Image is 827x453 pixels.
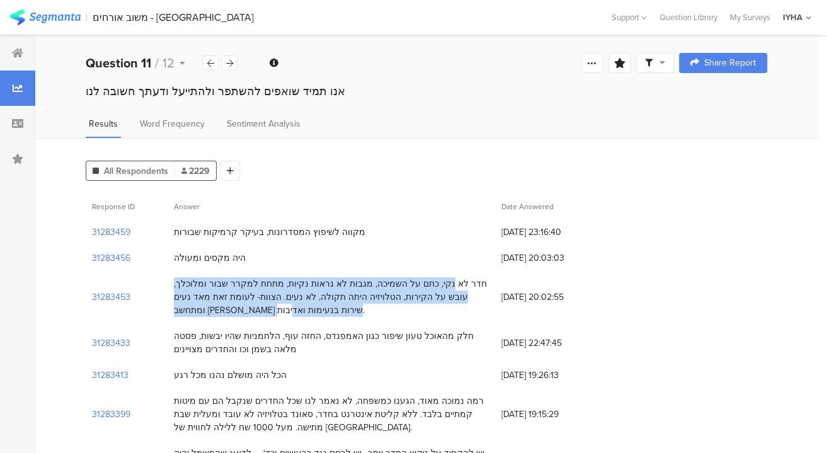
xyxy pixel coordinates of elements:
img: segmanta logo [9,9,81,25]
span: / [155,54,159,72]
div: מקווה לשיפוץ המסדרונות, בעיקר קרמיקות שבורות [174,226,365,239]
b: Question 11 [86,54,151,72]
div: חדר לא נקי, כתם על השמיכה, מגבות לא נראות נקיות, מתחת למקרר שבור ומלוכלך, עובש על הקירות, הטלויזי... [174,277,489,317]
span: Word Frequency [140,117,205,130]
section: 31283456 [92,251,130,265]
span: [DATE] 20:03:03 [501,251,602,265]
section: 31283459 [92,226,130,239]
div: חלק מהאוכל טעון שיפור כגון האמפנדס, החזה עוף, הלחמניות שהיו יבשות, פסטה מלאה בשמן וכו והחדרים מצו... [174,330,489,356]
span: All Respondents [104,164,168,178]
div: Support [612,8,647,27]
span: [DATE] 19:15:29 [501,408,602,421]
div: הכל היה מושלם נהנו מכל רגע [174,369,287,382]
span: Response ID [92,201,135,212]
span: [DATE] 19:26:13 [501,369,602,382]
span: [DATE] 23:16:40 [501,226,602,239]
span: Answer [174,201,200,212]
section: 31283453 [92,290,130,304]
a: Question Library [653,11,724,23]
span: [DATE] 20:02:55 [501,290,602,304]
span: Sentiment Analysis [227,117,300,130]
div: היה מקסים ומעולה [174,251,246,265]
span: 12 [163,54,174,72]
section: 31283399 [92,408,130,421]
div: אנו תמיד שואפים להשתפר ולהתייעל ודעתך חשובה לנו [86,83,767,100]
div: משוב אורחים - [GEOGRAPHIC_DATA] [93,11,254,23]
div: | [86,10,88,25]
div: רמה נמוכה מאוד, הגענו כמשפחה, לא נאמר לנו שכל החדרים שנקבל הם עם מיטות קמתיים בלבד. ללא קליטת אינ... [174,394,489,434]
section: 31283433 [92,336,130,350]
span: 2229 [181,164,210,178]
span: Date Answered [501,201,554,212]
div: IYHA [783,11,802,23]
section: 31283413 [92,369,128,382]
span: Share Report [704,59,756,67]
span: [DATE] 22:47:45 [501,336,602,350]
a: My Surveys [724,11,777,23]
span: Results [89,117,118,130]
